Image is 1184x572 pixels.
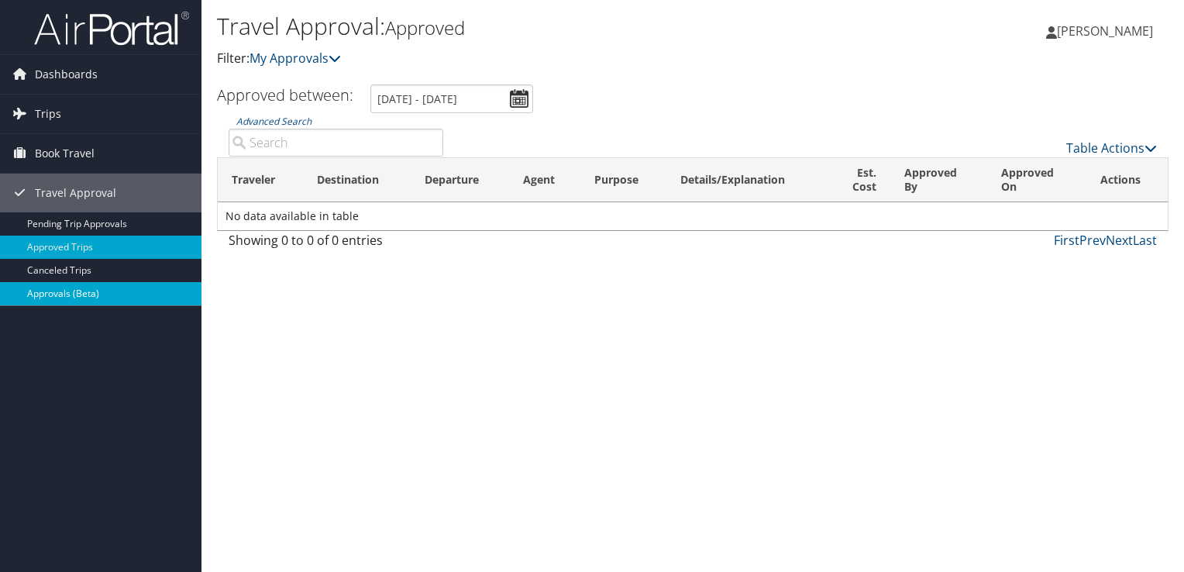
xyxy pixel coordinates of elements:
span: Dashboards [35,55,98,94]
span: Trips [35,95,61,133]
a: Last [1133,232,1157,249]
th: Details/Explanation [666,158,825,202]
a: Prev [1079,232,1106,249]
p: Filter: [217,49,852,69]
div: Showing 0 to 0 of 0 entries [229,231,443,257]
th: Destination: activate to sort column ascending [303,158,411,202]
th: Approved On: activate to sort column ascending [987,158,1086,202]
span: Book Travel [35,134,95,173]
a: Advanced Search [236,115,311,128]
th: Agent [509,158,580,202]
input: Advanced Search [229,129,443,157]
h3: Approved between: [217,84,353,105]
a: My Approvals [250,50,341,67]
img: airportal-logo.png [34,10,189,47]
a: First [1054,232,1079,249]
a: Next [1106,232,1133,249]
th: Est. Cost: activate to sort column ascending [824,158,890,202]
h1: Travel Approval: [217,10,852,43]
span: Travel Approval [35,174,116,212]
a: [PERSON_NAME] [1046,8,1169,54]
span: [PERSON_NAME] [1057,22,1153,40]
th: Traveler: activate to sort column ascending [218,158,303,202]
td: No data available in table [218,202,1168,230]
small: Approved [385,15,465,40]
th: Approved By: activate to sort column ascending [890,158,986,202]
input: [DATE] - [DATE] [370,84,533,113]
a: Table Actions [1066,140,1157,157]
th: Actions [1086,158,1168,202]
th: Departure: activate to sort column ascending [411,158,509,202]
th: Purpose [580,158,666,202]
